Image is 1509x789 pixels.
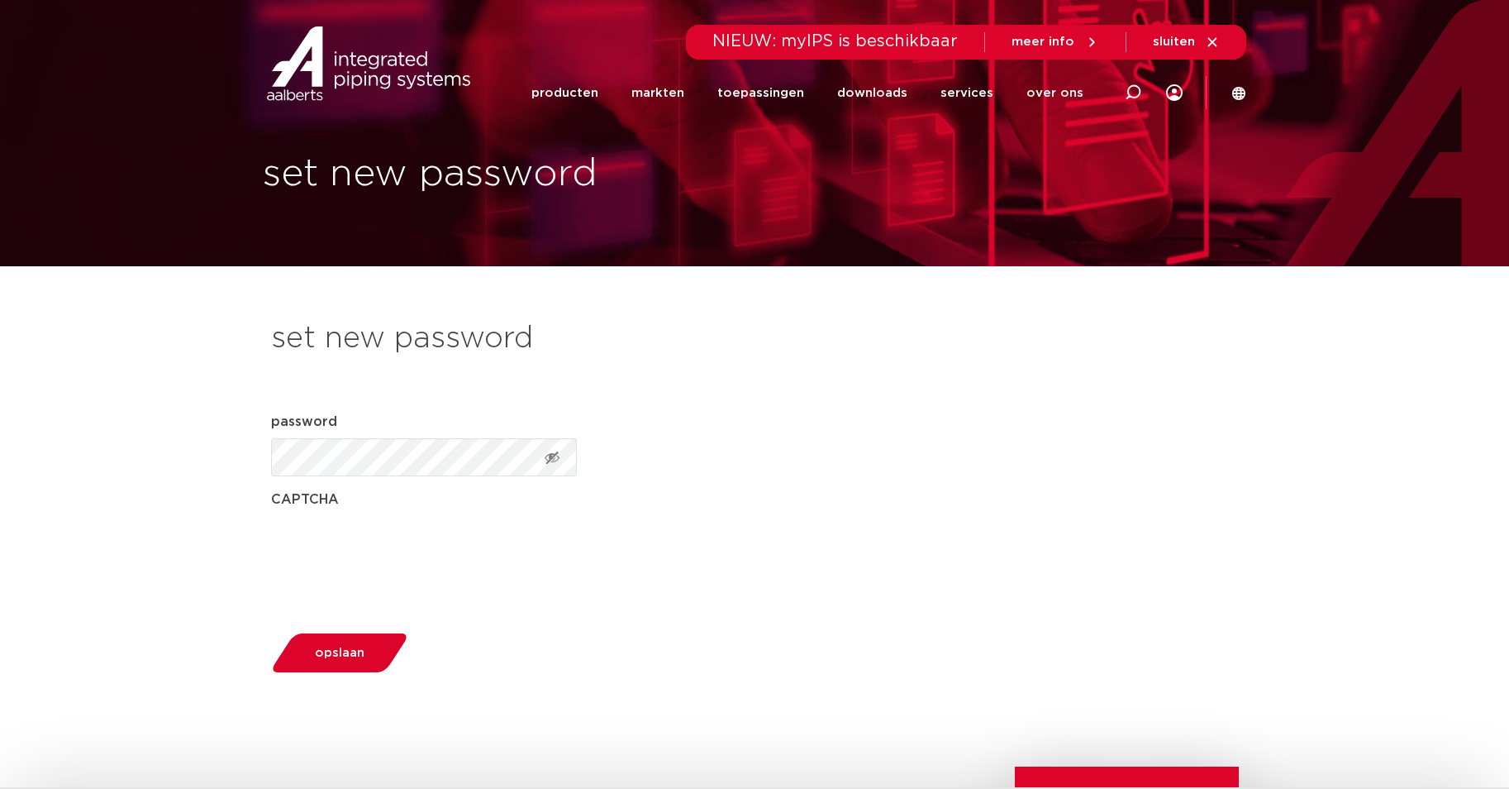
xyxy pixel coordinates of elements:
[544,438,560,476] button: Toon wachtwoord
[271,516,522,581] iframe: reCAPTCHA
[631,61,684,125] a: markten
[1153,36,1195,48] span: sluiten
[531,61,598,125] a: producten
[1012,35,1099,50] a: meer info
[1153,35,1220,50] a: sluiten
[531,61,1083,125] nav: Menu
[271,412,337,432] label: password
[712,33,958,50] span: NIEUW: myIPS is beschikbaar
[1012,36,1074,48] span: meer info
[271,490,339,509] label: CAPTCHA
[717,61,804,125] a: toepassingen
[315,647,364,659] span: opslaan
[263,148,746,201] h1: set new password
[265,632,413,674] button: opslaan
[271,319,1246,359] h2: set new password
[940,61,993,125] a: services
[837,61,907,125] a: downloads
[1026,61,1083,125] a: over ons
